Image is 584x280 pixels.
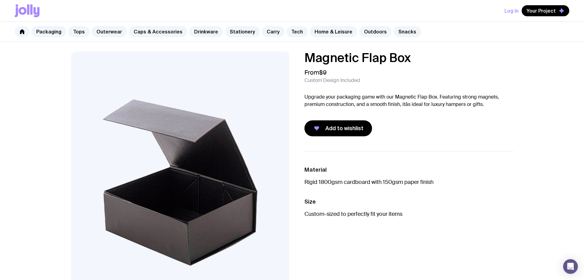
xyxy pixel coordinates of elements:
[92,26,127,37] a: Outerwear
[325,125,363,132] span: Add to wishlist
[563,259,578,274] div: Open Intercom Messenger
[310,26,357,37] a: Home & Leisure
[31,26,66,37] a: Packaging
[189,26,223,37] a: Drinkware
[304,69,327,76] span: From
[304,52,513,64] h1: Magnetic Flap Box
[522,5,569,16] button: Your Project
[527,8,556,14] span: Your Project
[68,26,90,37] a: Tops
[394,26,421,37] a: Snacks
[359,26,392,37] a: Outdoors
[304,178,513,186] p: Rigid 1800gsm cardboard with 150gsm paper finish
[129,26,187,37] a: Caps & Accessories
[225,26,260,37] a: Stationery
[286,26,308,37] a: Tech
[304,120,372,136] button: Add to wishlist
[304,93,513,108] p: Upgrade your packaging game with our Magnetic Flap Box. Featuring strong magnets, premium constru...
[304,77,360,84] span: Custom Design Included
[504,5,519,16] button: Log In
[304,210,513,218] p: Custom-sized to perfectly fit your items
[304,166,513,173] h3: Material
[319,68,327,76] span: $9
[262,26,284,37] a: Carry
[304,198,513,205] h3: Size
